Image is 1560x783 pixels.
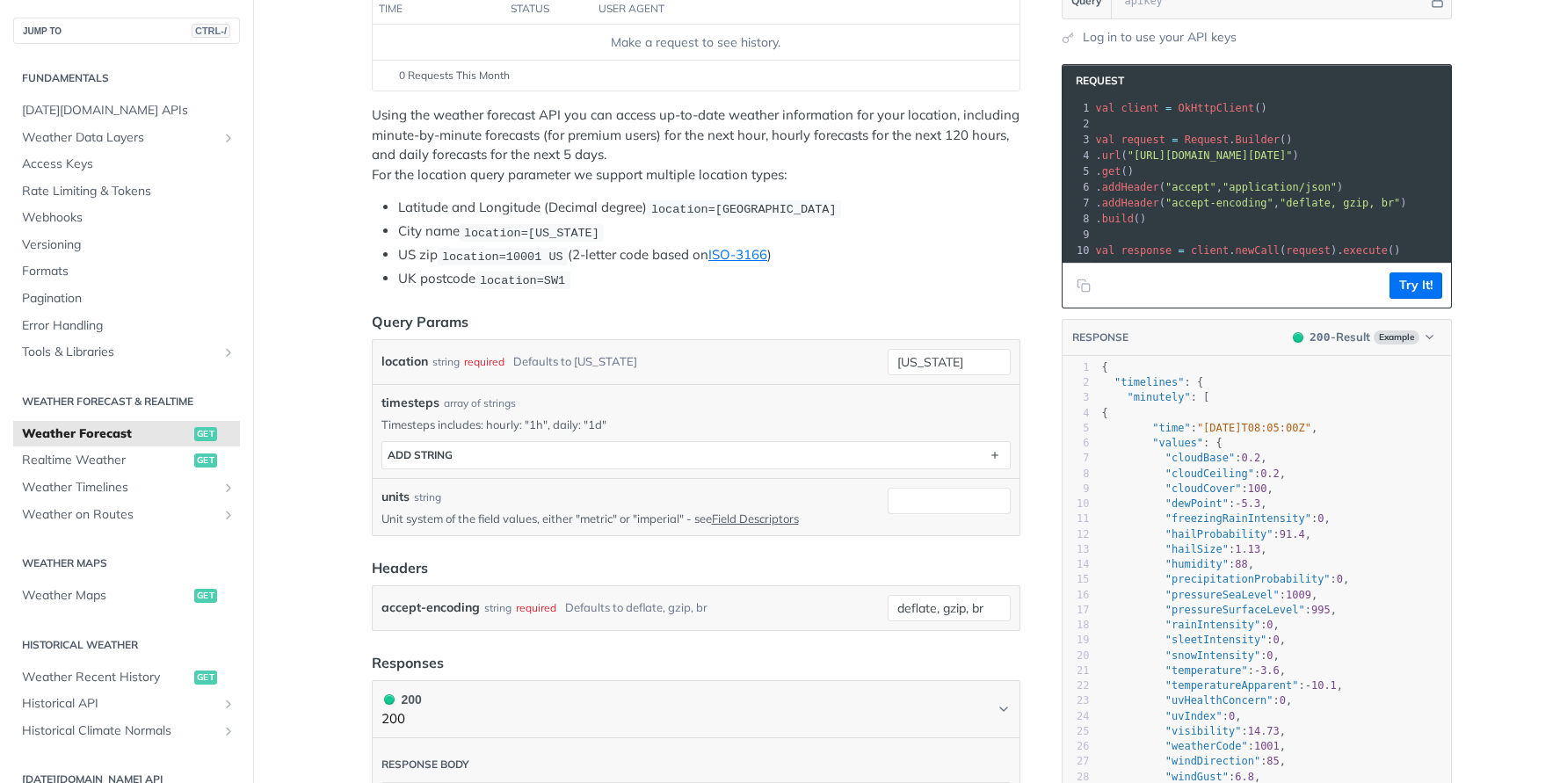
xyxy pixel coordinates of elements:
span: "accept" [1165,181,1216,193]
div: 24 [1063,709,1090,724]
span: : , [1102,573,1350,585]
span: . ( ) [1096,149,1299,162]
span: : , [1102,497,1267,510]
span: "dewPoint" [1165,497,1229,510]
div: required [516,595,556,620]
div: 23 [1063,693,1090,708]
span: Builder [1236,134,1281,146]
a: ISO-3166 [708,246,767,263]
span: "time" [1152,422,1190,434]
span: "pressureSeaLevel" [1165,589,1280,601]
span: 6.8 [1235,771,1254,783]
span: "cloudCover" [1165,482,1242,495]
div: 13 [1063,542,1090,557]
span: Weather Recent History [22,669,190,686]
span: Access Keys [22,156,236,173]
span: "cloudCeiling" [1165,468,1254,480]
span: get [194,453,217,468]
div: Defaults to [US_STATE] [513,349,637,374]
label: accept-encoding [381,595,480,620]
span: 91.4 [1280,528,1305,540]
span: "snowIntensity" [1165,649,1260,662]
a: Log in to use your API keys [1083,28,1237,47]
span: : , [1102,664,1287,677]
span: "windGust" [1165,771,1229,783]
p: Timesteps includes: hourly: "1h", daily: "1d" [381,417,1011,432]
span: . ( , ) [1096,181,1344,193]
span: 0 [1229,710,1235,722]
div: 6 [1063,179,1092,195]
span: = [1172,134,1178,146]
a: Formats [13,258,240,285]
div: 10 [1063,497,1090,511]
span: . () [1096,213,1147,225]
label: units [381,488,410,506]
span: 0 [1337,573,1343,585]
button: Copy to clipboard [1071,272,1096,299]
span: "rainIntensity" [1165,619,1260,631]
span: : , [1102,619,1280,631]
span: : , [1102,512,1331,525]
span: : , [1102,634,1287,646]
div: 11 [1063,511,1090,526]
span: location=SW1 [480,273,565,286]
span: Historical API [22,695,217,713]
span: . () [1096,165,1134,178]
a: Pagination [13,286,240,312]
span: Realtime Weather [22,452,190,469]
span: : , [1102,755,1287,767]
span: 995 [1311,604,1331,616]
div: 21 [1063,663,1090,678]
div: Make a request to see history. [379,33,1012,52]
a: Weather Forecastget [13,421,240,447]
button: Show subpages for Weather Data Layers [221,131,236,145]
span: "hailProbability" [1165,528,1273,540]
div: Query Params [372,311,468,332]
div: 22 [1063,678,1090,693]
a: Weather Mapsget [13,583,240,609]
span: "[URL][DOMAIN_NAME][DATE]" [1128,149,1293,162]
label: location [381,349,428,374]
span: : , [1102,740,1287,752]
div: 9 [1063,227,1092,243]
a: Weather on RoutesShow subpages for Weather on Routes [13,502,240,528]
span: 3.6 [1260,664,1280,677]
div: 8 [1063,467,1090,482]
div: string [432,349,460,374]
button: JUMP TOCTRL-/ [13,18,240,44]
span: Weather Timelines [22,479,217,497]
span: location=[GEOGRAPHIC_DATA] [651,202,837,215]
span: "freezingRainIntensity" [1165,512,1311,525]
span: . ( , ) [1096,197,1407,209]
span: "sleetIntensity" [1165,634,1267,646]
span: addHeader [1102,197,1159,209]
h2: Fundamentals [13,70,240,86]
h2: Weather Maps [13,555,240,571]
div: string [484,595,512,620]
button: Try It! [1389,272,1442,299]
span: location=[US_STATE] [464,226,599,239]
p: Unit system of the field values, either "metric" or "imperial" - see [381,511,881,526]
div: 200 [381,690,422,709]
div: 7 [1063,451,1090,466]
span: val [1096,134,1115,146]
span: [DATE][DOMAIN_NAME] APIs [22,102,236,120]
span: : , [1102,589,1318,601]
span: "pressureSurfaceLevel" [1165,604,1305,616]
a: Versioning [13,232,240,258]
button: Show subpages for Historical API [221,697,236,711]
span: 0 Requests This Month [399,68,510,83]
div: 18 [1063,618,1090,633]
span: "application/json" [1223,181,1337,193]
a: Weather Data LayersShow subpages for Weather Data Layers [13,125,240,151]
span: client [1191,244,1229,257]
span: 200 [1293,332,1303,343]
li: City name [398,221,1020,242]
span: . () [1096,134,1293,146]
button: Show subpages for Weather on Routes [221,508,236,522]
span: Request [1185,134,1230,146]
span: 1.13 [1235,543,1260,555]
div: 7 [1063,195,1092,211]
span: Tools & Libraries [22,344,217,361]
div: 15 [1063,572,1090,587]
